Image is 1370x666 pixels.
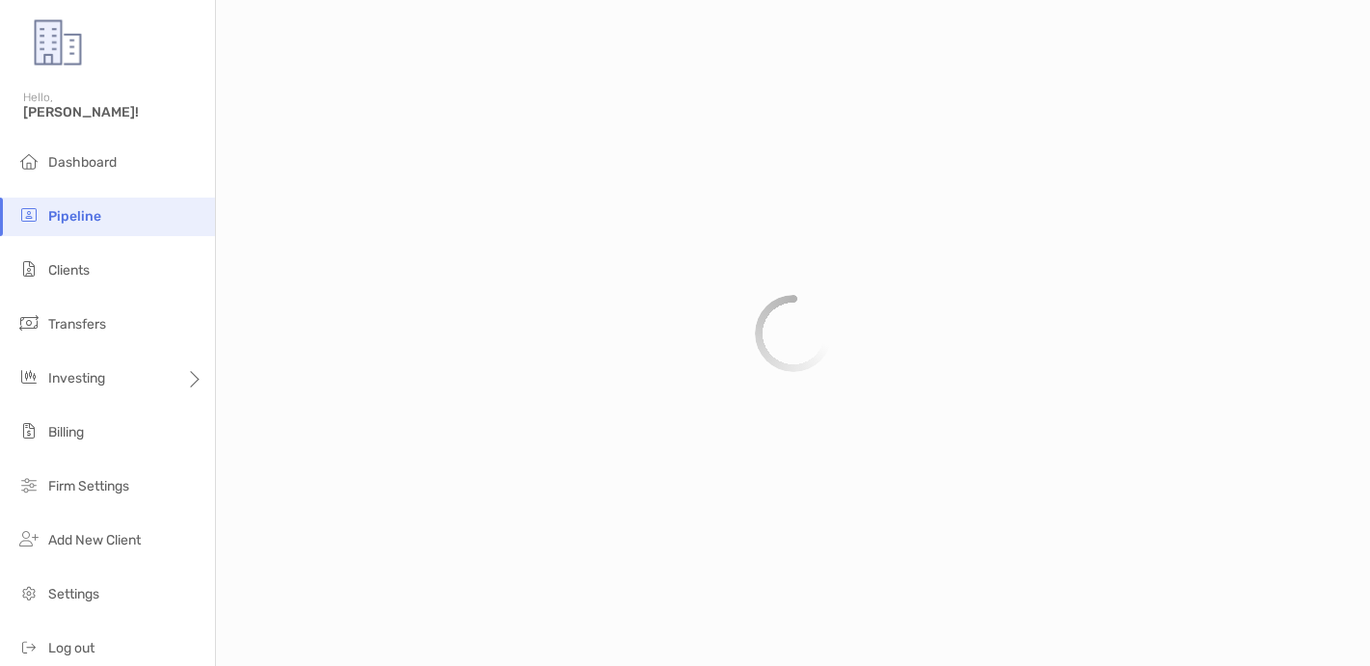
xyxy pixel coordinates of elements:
[48,154,117,171] span: Dashboard
[17,149,40,173] img: dashboard icon
[48,586,99,602] span: Settings
[17,419,40,442] img: billing icon
[23,104,203,120] span: [PERSON_NAME]!
[48,640,94,656] span: Log out
[23,8,93,77] img: Zoe Logo
[17,581,40,604] img: settings icon
[17,203,40,226] img: pipeline icon
[17,257,40,280] img: clients icon
[17,527,40,550] img: add_new_client icon
[17,635,40,658] img: logout icon
[48,478,129,494] span: Firm Settings
[17,365,40,388] img: investing icon
[48,262,90,279] span: Clients
[48,370,105,386] span: Investing
[48,316,106,333] span: Transfers
[48,208,101,225] span: Pipeline
[17,473,40,496] img: firm-settings icon
[48,532,141,548] span: Add New Client
[17,311,40,334] img: transfers icon
[48,424,84,440] span: Billing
